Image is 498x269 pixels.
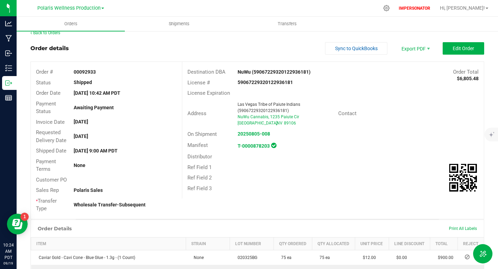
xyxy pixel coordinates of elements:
div: Order details [30,44,69,53]
span: Caviar Gold - Cavi Cone - Blue Glue - 1.3g - (1 Count) [35,255,135,260]
a: T-0000878203 [238,143,270,149]
strong: $6,805.48 [457,76,479,81]
span: Contact [338,110,357,117]
span: Order Total [453,69,479,75]
span: Edit Order [453,46,474,51]
span: Manifest [187,142,208,148]
strong: Awaiting Payment [74,105,114,110]
span: Las Vegas Tribe of Paiute Indians (59067229320122936181) [238,102,300,113]
span: Transfer Type [36,198,57,212]
strong: Shipped [74,80,92,85]
inline-svg: Outbound [5,80,12,86]
th: Reject [458,237,484,250]
inline-svg: Inbound [5,50,12,57]
span: Shipments [159,21,199,27]
span: On Shipment [187,131,217,137]
span: NV [277,121,283,126]
span: In Sync [271,142,276,149]
a: Orders [17,17,125,31]
strong: [DATE] 10:42 AM PDT [74,90,120,96]
span: $900.00 [434,255,453,260]
button: Edit Order [443,42,484,55]
span: Ref Field 2 [187,175,212,181]
th: Total [430,237,458,250]
p: 10:24 AM PDT [3,242,13,261]
th: Item [31,237,186,250]
span: Requested Delivery Date [36,129,66,143]
th: Unit Price [355,237,389,250]
inline-svg: Manufacturing [5,35,12,42]
strong: Wholesale Transfer-Subsequent [74,202,146,207]
span: Reject Inventory [462,255,472,259]
a: Shipments [125,17,233,31]
span: $0.00 [393,255,407,260]
strong: 59067229320122936181 [238,80,293,85]
span: Polaris Wellness Production [37,5,101,11]
span: [GEOGRAPHIC_DATA] [238,121,277,126]
button: Sync to QuickBooks [325,42,387,55]
span: Ref Field 3 [187,185,212,192]
span: Transfers [268,21,306,27]
span: 75 ea [316,255,330,260]
span: , [276,121,277,126]
span: None [190,255,204,260]
span: Sales Rep [36,187,59,193]
p: 09/19 [3,261,13,266]
button: Toggle Menu [473,244,492,263]
iframe: Resource center unread badge [20,213,29,221]
qrcode: 00092933 [449,164,477,192]
li: Export PDF [394,42,436,55]
th: Lot Number [230,237,274,250]
span: 75 ea [278,255,292,260]
strong: 00092933 [74,69,96,75]
th: Qty Ordered [274,237,312,250]
span: Invoice Date [36,119,65,125]
strong: Polaris Sales [74,187,103,193]
span: Destination DBA [187,69,225,75]
strong: [DATE] [74,133,88,139]
span: License Expiration [187,90,230,96]
a: 20250805-008 [238,131,270,137]
span: Print All Labels [449,226,477,231]
span: License # [187,80,210,86]
span: Address [187,110,206,117]
span: Hi, [PERSON_NAME]! [440,5,485,11]
th: Qty Allocated [312,237,355,250]
a: Transfers [233,17,341,31]
strong: [DATE] [74,119,88,124]
span: Sync to QuickBooks [335,46,378,51]
th: Strain [186,237,230,250]
span: Ref Field 1 [187,164,212,170]
inline-svg: Analytics [5,20,12,27]
span: Payment Terms [36,158,56,173]
span: NuWu Cannabis, 1235 Paiute Cir [238,114,299,119]
strong: None [74,163,85,168]
span: Payment Status [36,101,56,115]
th: Line Discount [389,237,430,250]
span: Order Date [36,90,61,96]
span: Order # [36,69,53,75]
strong: NuWu (59067229320122936181) [238,69,311,75]
span: $12.00 [359,255,376,260]
div: Manage settings [382,5,391,11]
span: Customer PO [36,177,67,183]
span: 020325BG [234,255,257,260]
a: Back to Orders [30,30,60,35]
span: Shipped Date [36,148,66,154]
iframe: Resource center [7,214,28,234]
span: Orders [55,21,87,27]
h1: Order Details [38,226,72,231]
p: IMPERSONATOR [396,5,433,11]
inline-svg: Reports [5,94,12,101]
span: Status [36,80,51,86]
strong: [DATE] 9:00 AM PDT [74,148,118,154]
span: 89106 [284,121,296,126]
inline-svg: Inventory [5,65,12,72]
img: Scan me! [449,164,477,192]
span: Distributor [187,154,212,160]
